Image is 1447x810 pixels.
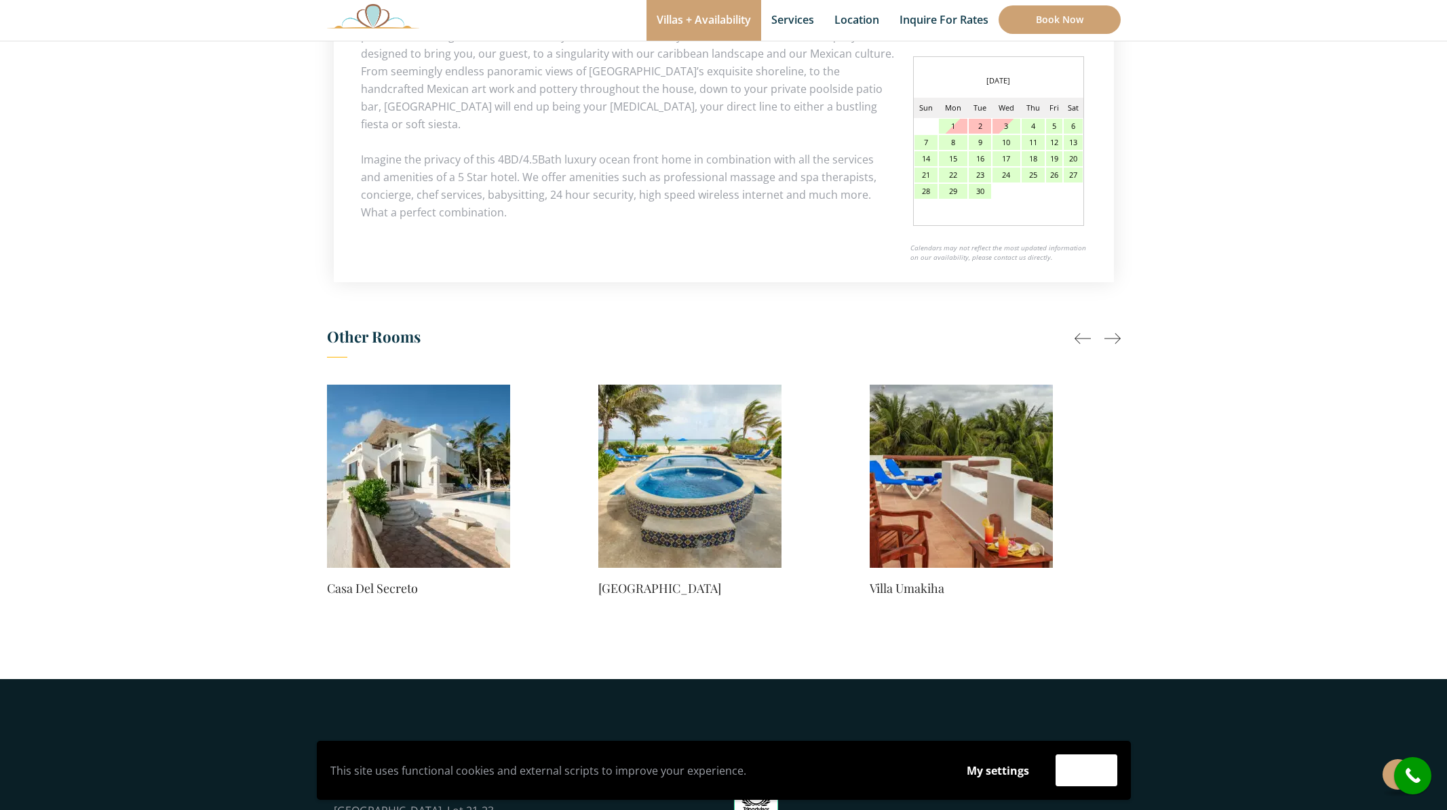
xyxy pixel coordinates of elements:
div: 15 [939,151,967,166]
div: 11 [1022,135,1045,150]
p: This site uses functional cookies and external scripts to improve your experience. [330,760,940,781]
div: 7 [914,135,938,150]
div: 9 [969,135,991,150]
td: Tue [968,98,992,118]
button: My settings [954,755,1042,786]
td: Sun [914,98,939,118]
div: 12 [1046,135,1062,150]
a: Villa Umakiha [870,579,1053,598]
div: 30 [969,184,991,199]
div: 23 [969,168,991,182]
div: 24 [992,168,1020,182]
div: 13 [1064,135,1082,150]
div: 21 [914,168,938,182]
p: Imagine the privacy of this 4BD/4.5Bath luxury ocean front home in combination with all the servi... [361,151,1087,221]
h3: Other Rooms [327,323,1121,358]
a: [GEOGRAPHIC_DATA] [598,579,782,598]
div: 1 [939,119,967,134]
div: 17 [992,151,1020,166]
div: 3 [992,119,1020,134]
div: 25 [1022,168,1045,182]
div: [DATE] [914,71,1083,91]
div: 6 [1064,119,1082,134]
div: 8 [939,135,967,150]
a: Casa Del Secreto [327,579,510,598]
div: 27 [1064,168,1082,182]
td: Thu [1021,98,1046,118]
div: 20 [1064,151,1082,166]
div: 26 [1046,168,1062,182]
div: 22 [939,168,967,182]
a: Book Now [999,5,1121,34]
div: 28 [914,184,938,199]
td: Sat [1063,98,1083,118]
div: 5 [1046,119,1062,134]
div: 14 [914,151,938,166]
div: 16 [969,151,991,166]
div: 4 [1022,119,1045,134]
img: Awesome Logo [327,3,419,28]
div: 18 [1022,151,1045,166]
div: 10 [992,135,1020,150]
button: Accept [1056,754,1117,786]
div: 2 [969,119,991,134]
div: 29 [939,184,967,199]
td: Wed [992,98,1020,118]
td: Fri [1045,98,1063,118]
td: Mon [938,98,968,118]
div: 19 [1046,151,1062,166]
i: call [1397,760,1428,791]
a: call [1394,757,1431,794]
